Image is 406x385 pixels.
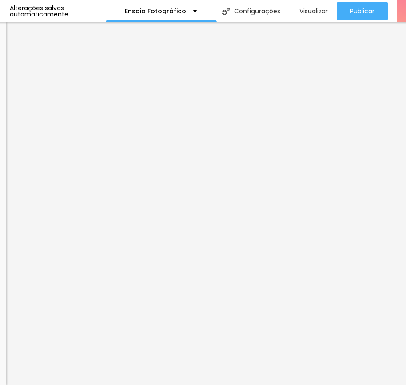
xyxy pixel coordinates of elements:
[286,2,337,20] button: Visualizar
[350,7,374,16] font: Publicar
[222,8,230,15] img: Ícone
[234,7,280,16] font: Configurações
[299,7,328,16] font: Visualizar
[125,7,186,16] font: Ensaio Fotográfico
[10,4,68,19] font: Alterações salvas automaticamente
[337,2,388,20] button: Publicar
